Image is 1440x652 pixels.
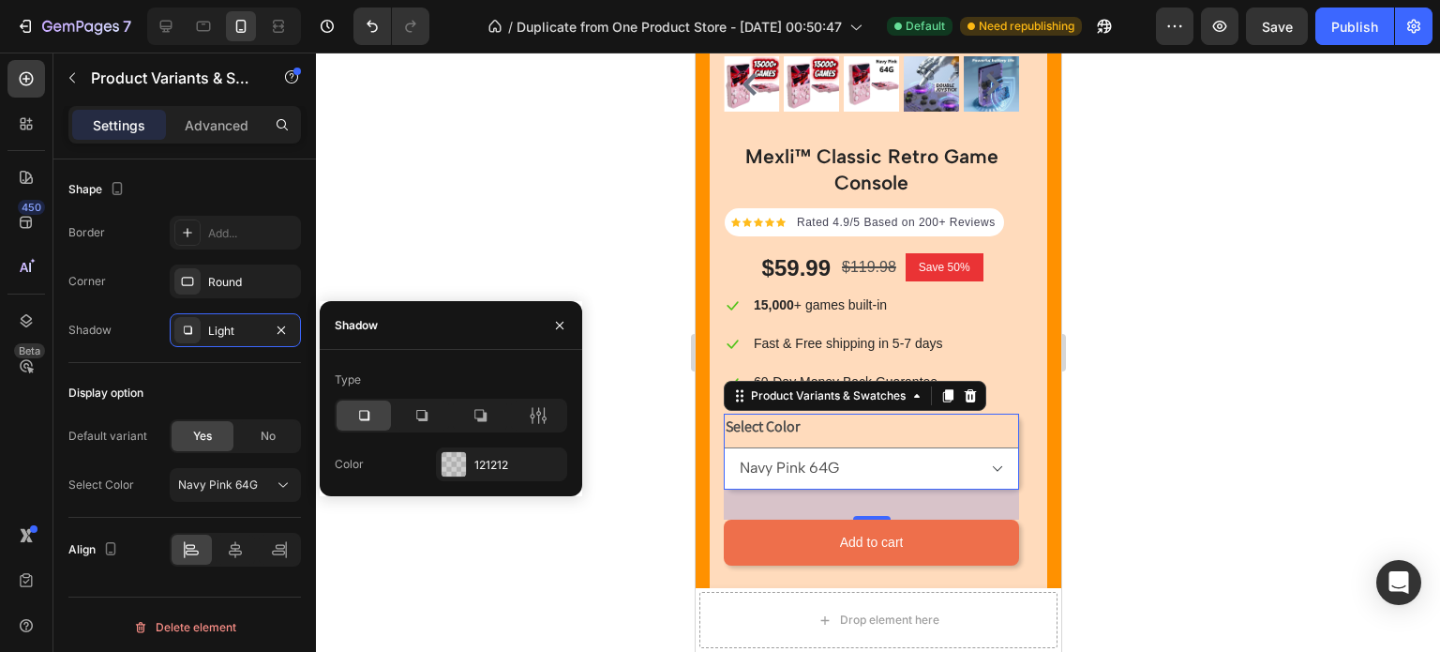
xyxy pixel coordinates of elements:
span: Duplicate from One Product Store - [DATE] 00:50:47 [517,17,842,37]
p: 7 [123,15,131,38]
div: Select Color [68,477,134,493]
div: Delete element [133,616,236,639]
span: / [508,17,513,37]
button: Save [1246,8,1308,45]
div: Corner [68,273,106,290]
div: Publish [1331,17,1378,37]
div: Default variant [68,428,147,445]
div: Shadow [335,317,378,334]
div: Beta [14,343,45,358]
div: Color [335,456,364,473]
div: Add... [208,225,296,242]
button: Publish [1315,8,1394,45]
div: Shape [68,177,128,203]
div: Border [68,224,105,241]
span: Default [906,18,945,35]
div: Align [68,538,122,563]
span: Save [1262,19,1293,35]
div: Undo/Redo [353,8,429,45]
button: Navy Pink 64G [170,468,301,502]
div: Shadow [68,322,112,339]
p: Settings [93,115,145,135]
p: Advanced [185,115,248,135]
div: 121212 [474,457,562,474]
span: Need republishing [979,18,1074,35]
span: No [261,428,276,445]
span: Yes [193,428,212,445]
button: 7 [7,8,140,45]
p: Product Variants & Swatches [91,67,250,89]
iframe: Design area [696,53,1061,652]
div: Light [208,323,262,340]
div: Round [208,274,296,291]
div: Open Intercom Messenger [1376,560,1421,605]
button: Delete element [68,613,301,643]
div: Display option [68,385,143,402]
div: Type [335,371,361,388]
span: Navy Pink 64G [178,477,258,493]
div: 450 [18,200,45,215]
